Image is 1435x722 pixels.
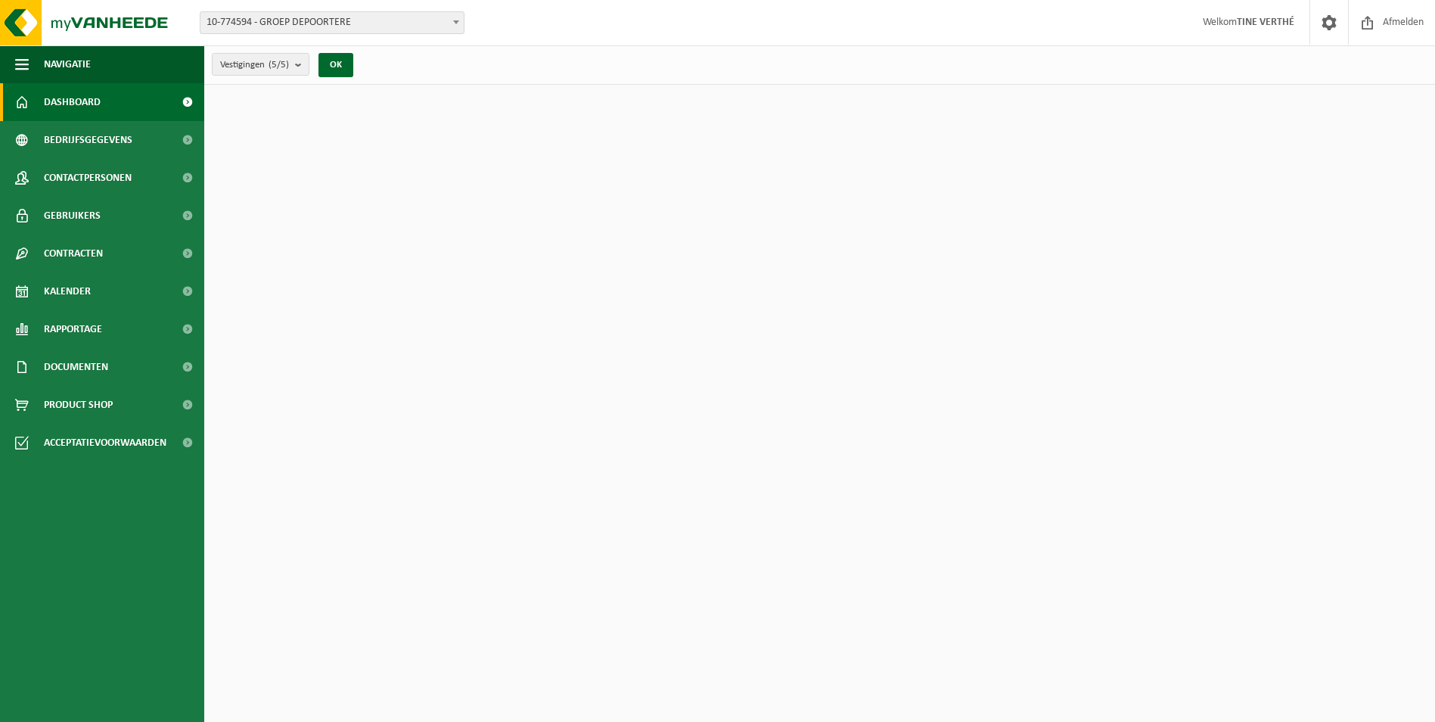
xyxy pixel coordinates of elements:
[220,54,289,76] span: Vestigingen
[44,272,91,310] span: Kalender
[44,197,101,235] span: Gebruikers
[269,60,289,70] count: (5/5)
[44,348,108,386] span: Documenten
[44,386,113,424] span: Product Shop
[200,11,464,34] span: 10-774594 - GROEP DEPOORTERE
[200,12,464,33] span: 10-774594 - GROEP DEPOORTERE
[44,310,102,348] span: Rapportage
[44,45,91,83] span: Navigatie
[44,121,132,159] span: Bedrijfsgegevens
[318,53,353,77] button: OK
[44,83,101,121] span: Dashboard
[1237,17,1294,28] strong: TINE VERTHÉ
[44,235,103,272] span: Contracten
[44,159,132,197] span: Contactpersonen
[44,424,166,462] span: Acceptatievoorwaarden
[212,53,309,76] button: Vestigingen(5/5)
